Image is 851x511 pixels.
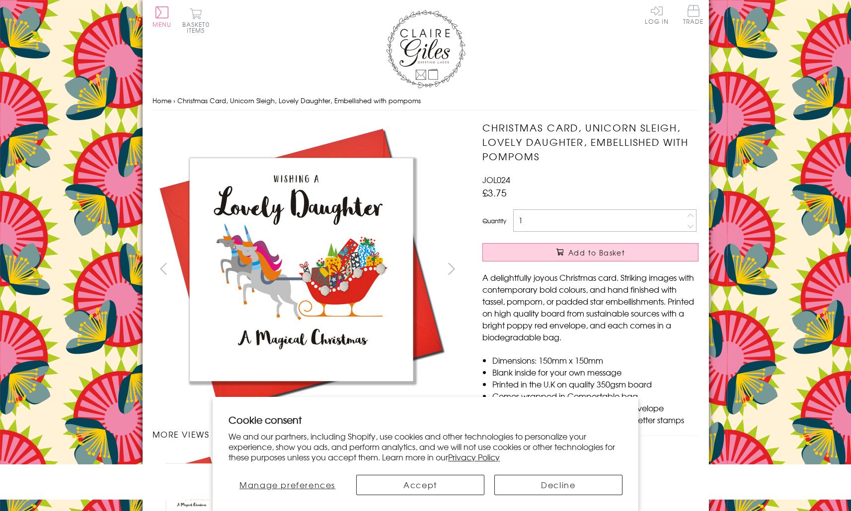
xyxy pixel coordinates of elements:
[152,121,450,418] img: Christmas Card, Unicorn Sleigh, Lovely Daughter, Embellished with pompoms
[482,174,510,186] span: JOL024
[177,96,421,105] span: Christmas Card, Unicorn Sleigh, Lovely Daughter, Embellished with pompoms
[448,451,500,463] a: Privacy Policy
[239,479,335,491] span: Manage preferences
[492,390,698,402] li: Comes wrapped in Compostable bag
[683,5,704,24] span: Trade
[229,475,346,495] button: Manage preferences
[187,20,210,35] span: 0 items
[153,20,172,29] span: Menu
[440,257,463,280] button: next
[153,91,699,111] nav: breadcrumbs
[182,8,210,33] button: Basket0 items
[229,413,622,427] h2: Cookie consent
[482,216,506,225] label: Quantity
[153,6,172,27] button: Menu
[494,475,622,495] button: Decline
[463,121,761,418] img: Christmas Card, Unicorn Sleigh, Lovely Daughter, Embellished with pompoms
[482,271,698,343] p: A delightfully joyous Christmas card. Striking images with contemporary bold colours, and hand fi...
[683,5,704,26] a: Trade
[153,96,171,105] a: Home
[386,10,465,88] img: Claire Giles Greetings Cards
[482,186,507,199] span: £3.75
[568,248,625,257] span: Add to Basket
[153,428,463,440] h3: More views
[482,243,698,261] button: Add to Basket
[645,5,669,24] a: Log In
[153,257,175,280] button: prev
[492,366,698,378] li: Blank inside for your own message
[492,378,698,390] li: Printed in the U.K on quality 350gsm board
[482,121,698,163] h1: Christmas Card, Unicorn Sleigh, Lovely Daughter, Embellished with pompoms
[356,475,484,495] button: Accept
[229,431,622,462] p: We and our partners, including Shopify, use cookies and other technologies to personalize your ex...
[173,96,175,105] span: ›
[492,354,698,366] li: Dimensions: 150mm x 150mm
